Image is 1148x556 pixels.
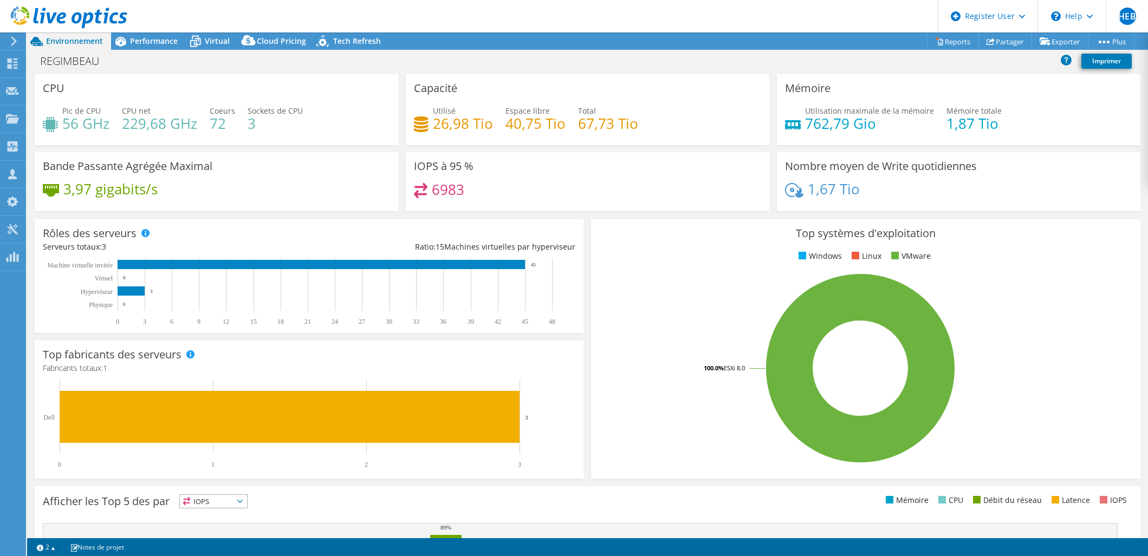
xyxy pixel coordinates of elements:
[440,524,451,531] text: 89%
[888,250,931,262] li: VMware
[89,301,113,309] text: Physique
[211,461,215,468] text: 1
[47,261,113,269] tspan: Machine virtuelle invitée
[785,82,831,94] h3: Mémoire
[62,106,101,116] span: Pic de CPU
[223,318,229,325] text: 12
[29,540,63,554] a: 2
[518,461,521,468] text: 3
[122,117,197,129] h4: 229,68 GHz
[849,250,881,262] li: Linux
[805,117,934,129] h4: 762,79 Gio
[578,106,596,116] span: Total
[248,117,303,129] h4: 3
[62,117,109,129] h4: 56 GHz
[122,106,151,116] span: CPU net
[205,36,230,46] span: Virtual
[309,241,576,253] div: Ratio: Machines virtuelles par hyperviseur
[365,461,368,468] text: 2
[796,250,842,262] li: Windows
[522,318,528,325] text: 45
[433,106,456,116] span: Utilisé
[123,275,126,280] text: 0
[724,364,745,372] tspan: ESXi 8.0
[143,318,146,325] text: 3
[248,106,303,116] span: Sockets de CPU
[81,288,113,296] text: Hyperviseur
[785,160,977,172] h3: Nombre moyen de Write quotidiennes
[704,364,724,372] tspan: 100.0%
[413,318,419,325] text: 33
[525,414,528,421] text: 3
[433,117,493,129] h4: 26,98 Tio
[43,160,212,172] h3: Bande Passante Agrégée Maximal
[359,318,365,325] text: 27
[1049,494,1090,506] li: Latence
[150,289,153,294] text: 3
[978,33,1032,50] a: Partager
[277,318,284,325] text: 18
[95,274,113,282] text: Virtuel
[197,318,200,325] text: 9
[210,106,235,116] span: Coeurs
[414,82,457,94] h3: Capacité
[578,117,638,129] h4: 67,73 Tio
[43,227,137,239] h3: Rôles des serveurs
[883,494,929,506] li: Mémoire
[970,494,1042,506] li: Débit du réseau
[43,82,64,94] h3: CPU
[123,302,126,307] text: 0
[808,183,860,195] h4: 1,67 Tio
[495,318,501,325] text: 42
[62,540,132,554] a: Notes de projet
[505,117,566,129] h4: 40,75 Tio
[1032,33,1088,50] a: Exporter
[936,494,963,506] li: CPU
[116,318,119,325] text: 0
[440,318,446,325] text: 36
[805,106,934,116] span: Utilisation maximale de la mémoire
[210,117,235,129] h4: 72
[1119,8,1136,25] span: HEB
[35,55,116,67] h1: REGIMBEAU
[130,36,178,46] span: Performance
[102,241,106,252] span: 3
[1051,11,1061,21] svg: \n
[386,318,392,325] text: 30
[257,36,306,46] span: Cloud Pricing
[436,241,444,252] span: 15
[531,262,536,267] text: 45
[46,36,103,46] span: Environnement
[1097,494,1127,506] li: IOPS
[505,106,550,116] span: Espace libre
[946,117,1002,129] h4: 1,87 Tio
[180,495,247,508] span: IOPS
[333,36,381,46] span: Tech Refresh
[63,183,158,195] h4: 3,97 gigabits/s
[58,461,61,468] text: 0
[103,363,107,373] span: 1
[432,184,464,195] h4: 6983
[927,33,979,50] a: Reports
[43,414,55,421] text: Dell
[414,160,474,172] h3: IOPS à 95 %
[1088,33,1134,50] a: Plus
[43,362,575,374] h4: Fabricants totaux:
[1081,54,1132,69] a: Imprimer
[332,318,338,325] text: 24
[43,349,181,361] h3: Top fabricants des serveurs
[599,227,1132,239] h3: Top systèmes d'exploitation
[468,318,474,325] text: 39
[170,318,173,325] text: 6
[43,241,309,253] div: Serveurs totaux:
[549,318,555,325] text: 48
[250,318,257,325] text: 15
[946,106,1002,116] span: Mémoire totale
[304,318,311,325] text: 21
